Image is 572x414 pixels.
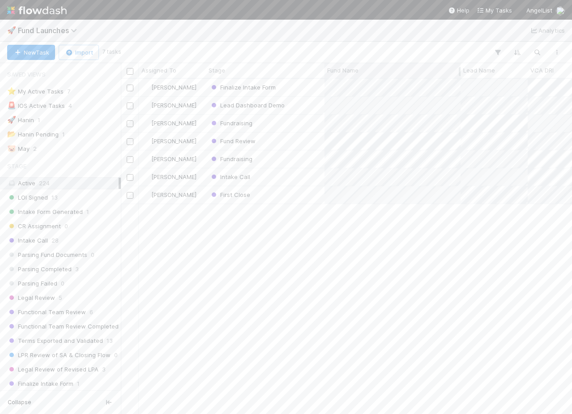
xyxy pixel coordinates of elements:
span: 224 [39,179,50,187]
span: [PERSON_NAME] [151,137,196,145]
span: 0 [61,278,64,289]
div: Active [7,178,119,189]
a: My Tasks [477,6,512,15]
span: Stage [209,66,225,75]
input: Toggle Row Selected [127,138,133,145]
span: AngelList [526,7,552,14]
div: My Active Tasks [7,86,64,97]
img: avatar_18c010e4-930e-4480-823a-7726a265e9dd.png [143,155,150,162]
span: Fundraising [209,120,252,127]
div: Help [448,6,470,15]
span: 🐷 [7,145,16,152]
img: avatar_18c010e4-930e-4480-823a-7726a265e9dd.png [556,6,565,15]
span: First Close [209,191,250,198]
div: Finalize Intake Form [209,83,276,92]
span: Functional Team Review Completed [7,321,119,332]
span: [PERSON_NAME] [151,102,196,109]
img: avatar_18c010e4-930e-4480-823a-7726a265e9dd.png [143,137,150,145]
span: 🚨 [7,102,16,109]
span: [PERSON_NAME] [151,155,196,162]
span: 0 [64,221,68,232]
span: 2 [33,143,37,154]
span: My Tasks [477,7,512,14]
span: Intake Call [209,173,250,180]
div: [PERSON_NAME] [142,172,196,181]
span: Lead Name [463,66,495,75]
span: Fund Launches [18,26,81,35]
span: 1 [86,206,89,218]
span: Intake Form Generated [7,206,83,218]
span: LOI Signed [7,192,48,203]
span: Legal Review of Revised LPA [7,364,98,375]
div: [PERSON_NAME] [142,190,196,199]
span: 13 [107,335,113,346]
div: Fund Review [209,137,256,145]
span: Lead Dashboard Demo [209,102,285,109]
div: IOS Active Tasks [7,100,65,111]
span: Collapse [8,398,31,406]
input: Toggle Row Selected [127,156,133,163]
img: logo-inverted-e16ddd16eac7371096b0.svg [7,3,67,18]
div: Fundraising [209,119,252,128]
span: Fund Name [327,66,359,75]
span: Saved Views [7,65,46,83]
img: avatar_18c010e4-930e-4480-823a-7726a265e9dd.png [143,173,150,180]
span: Parsing Completed [7,264,72,275]
img: avatar_18c010e4-930e-4480-823a-7726a265e9dd.png [143,102,150,109]
input: Toggle Row Selected [127,120,133,127]
span: LPR Review of SA & Closing Flow [7,350,111,361]
input: Toggle Row Selected [127,102,133,109]
span: 6 [90,307,93,318]
span: 📂 [7,130,16,138]
div: Hanin Pending [7,129,59,140]
div: [PERSON_NAME] [142,119,196,128]
span: 3 [102,364,106,375]
span: ⭐ [7,87,16,95]
span: 1 [77,378,80,389]
span: Fund Review [209,137,256,145]
button: Import [59,45,99,60]
span: 1 [38,115,40,126]
div: First Close [209,190,250,199]
span: Terms Exported and Validated [7,335,103,346]
span: Legal Review [7,292,55,303]
a: Analytics [529,25,565,36]
span: Functional Team Review [7,307,86,318]
span: 4 [68,100,72,111]
span: Stage [7,157,26,175]
input: Toggle All Rows Selected [127,68,133,75]
div: Lead Dashboard Demo [209,101,285,110]
div: [PERSON_NAME] [142,83,196,92]
span: 0 [114,350,118,361]
span: 28 [51,235,59,246]
img: avatar_18c010e4-930e-4480-823a-7726a265e9dd.png [143,120,150,127]
span: 5 [59,292,62,303]
div: [PERSON_NAME] [142,101,196,110]
div: May [7,143,30,154]
input: Toggle Row Selected [127,174,133,181]
span: Parsing Fund Documents [7,249,87,260]
span: [PERSON_NAME] [151,120,196,127]
div: Hanin [7,115,34,126]
span: Intake Call [7,235,48,246]
img: avatar_18c010e4-930e-4480-823a-7726a265e9dd.png [143,84,150,91]
span: Assigned To [141,66,176,75]
span: 0 [91,249,94,260]
img: avatar_18c010e4-930e-4480-823a-7726a265e9dd.png [143,191,150,198]
span: Parsing Failed [7,278,57,289]
span: 3 [75,264,79,275]
span: [PERSON_NAME] [151,173,196,180]
input: Toggle Row Selected [127,192,133,199]
button: NewTask [7,45,55,60]
span: Finalize Intake Form [209,84,276,91]
span: Fundraising [209,155,252,162]
span: 13 [51,192,58,203]
span: [PERSON_NAME] [151,191,196,198]
input: Toggle Row Selected [127,85,133,91]
span: VCA DRI [530,66,554,75]
span: 🚀 [7,26,16,34]
div: Intake Call [209,172,250,181]
span: 1 [62,129,65,140]
div: [PERSON_NAME] [142,154,196,163]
